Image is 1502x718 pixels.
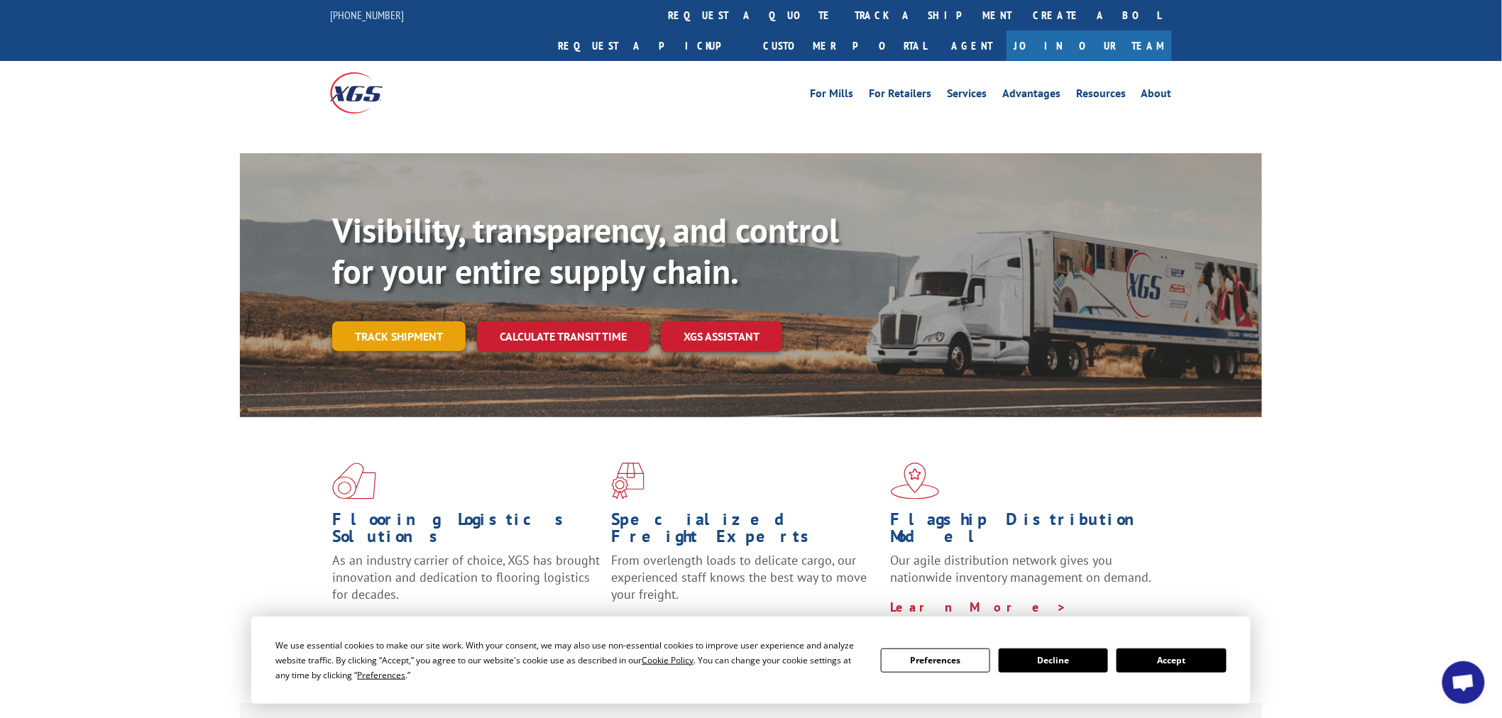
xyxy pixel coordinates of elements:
[251,617,1251,704] div: Cookie Consent Prompt
[1442,661,1485,704] div: Open chat
[891,511,1159,552] h1: Flagship Distribution Model
[1117,648,1226,673] button: Accept
[332,511,601,552] h1: Flooring Logistics Solutions
[1002,88,1060,104] a: Advantages
[642,654,694,666] span: Cookie Policy
[332,208,839,293] b: Visibility, transparency, and control for your entire supply chain.
[332,463,376,499] img: xgs-icon-total-supply-chain-intelligence-red
[891,599,1068,615] a: Learn More >
[611,511,879,552] h1: Specialized Freight Experts
[1007,31,1172,61] a: Join Our Team
[332,321,466,351] a: Track shipment
[752,31,937,61] a: Customer Portal
[999,648,1108,673] button: Decline
[332,616,509,632] a: Learn More >
[357,669,405,681] span: Preferences
[810,88,853,104] a: For Mills
[1141,88,1172,104] a: About
[881,648,990,673] button: Preferences
[937,31,1007,61] a: Agent
[611,552,879,615] p: From overlength loads to delicate cargo, our experienced staff knows the best way to move your fr...
[611,463,645,499] img: xgs-icon-focused-on-flooring-red
[547,31,752,61] a: Request a pickup
[332,552,600,602] span: As an industry carrier of choice, XGS has brought innovation and dedication to flooring logistics...
[891,463,940,499] img: xgs-icon-flagship-distribution-model-red
[330,8,404,22] a: [PHONE_NUMBER]
[891,552,1152,585] span: Our agile distribution network gives you nationwide inventory management on demand.
[947,88,987,104] a: Services
[661,321,782,352] a: XGS ASSISTANT
[1076,88,1126,104] a: Resources
[477,321,649,352] a: Calculate transit time
[611,616,788,632] a: Learn More >
[275,638,863,683] div: We use essential cookies to make our site work. With your consent, we may also use non-essential ...
[869,88,931,104] a: For Retailers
